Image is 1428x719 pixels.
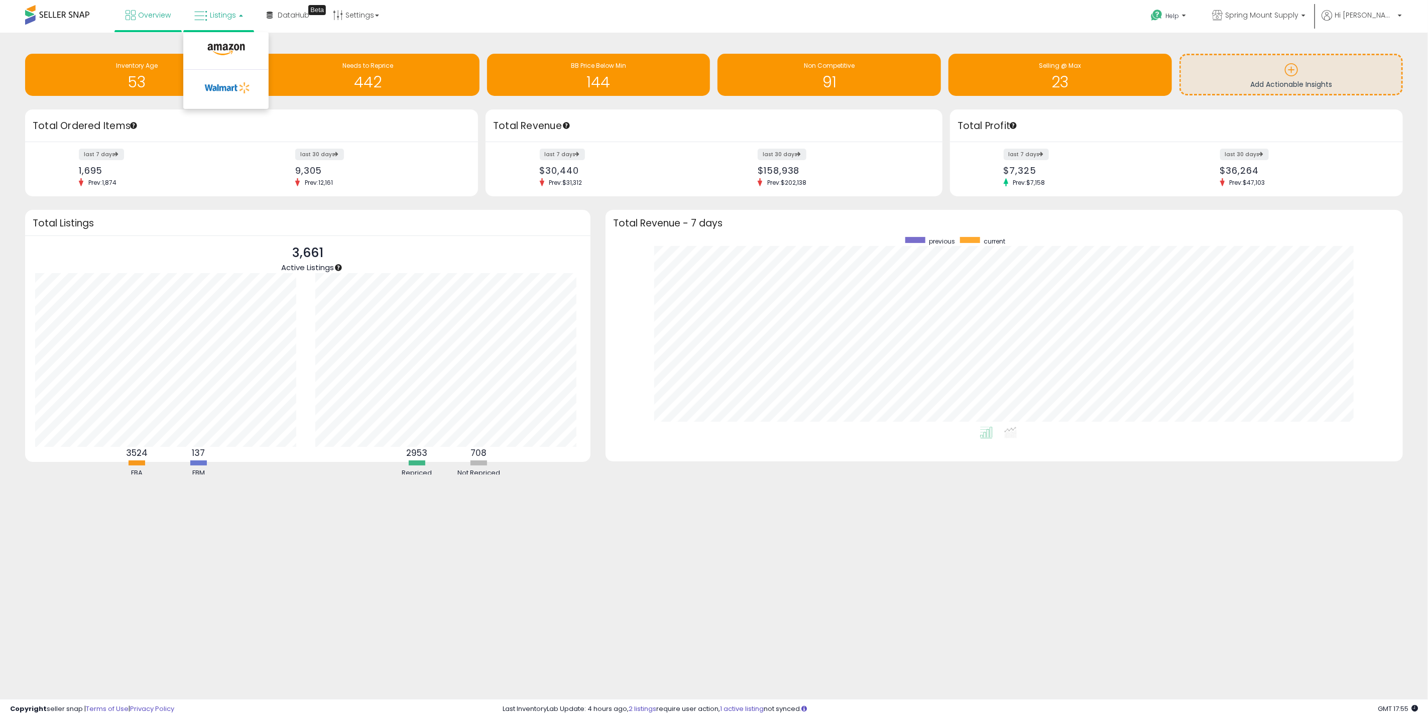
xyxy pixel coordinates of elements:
a: Add Actionable Insights [1181,55,1401,94]
div: 9,305 [295,165,460,176]
h1: 91 [723,74,936,90]
a: Hi [PERSON_NAME] [1322,10,1402,33]
span: Active Listings [281,262,334,273]
span: Spring Mount Supply [1225,10,1298,20]
span: Listings [210,10,236,20]
span: DataHub [278,10,309,20]
span: Prev: 12,161 [300,178,338,187]
span: Inventory Age [116,61,158,70]
div: Tooltip anchor [129,121,138,130]
a: Selling @ Max 23 [948,54,1172,96]
div: $7,325 [1004,165,1169,176]
div: $36,264 [1220,165,1385,176]
label: last 30 days [295,149,344,160]
span: Prev: $7,158 [1008,178,1050,187]
p: 3,661 [281,244,334,263]
b: 3524 [126,447,148,459]
h1: 53 [30,74,244,90]
div: Repriced [387,468,447,478]
span: Prev: $202,138 [762,178,811,187]
span: Hi [PERSON_NAME] [1335,10,1395,20]
div: FBM [168,468,228,478]
a: Help [1143,2,1196,33]
a: Non Competitive 91 [718,54,941,96]
a: Inventory Age 53 [25,54,249,96]
h1: 144 [492,74,705,90]
div: 1,695 [79,165,244,176]
div: $158,938 [758,165,924,176]
span: Needs to Reprice [342,61,393,70]
div: $30,440 [540,165,706,176]
div: Tooltip anchor [334,263,343,272]
h1: 442 [261,74,474,90]
a: BB Price Below Min 144 [487,54,710,96]
h3: Total Revenue [493,119,935,133]
span: current [984,237,1005,246]
i: Get Help [1150,9,1163,22]
label: last 30 days [758,149,806,160]
b: 137 [192,447,205,459]
h3: Total Ordered Items [33,119,470,133]
b: 2953 [406,447,427,459]
span: Add Actionable Insights [1250,79,1332,89]
label: last 7 days [79,149,124,160]
label: last 7 days [1004,149,1049,160]
label: last 7 days [540,149,585,160]
span: Overview [138,10,171,20]
b: 708 [470,447,487,459]
div: FBA [106,468,167,478]
h1: 23 [954,74,1167,90]
h3: Total Listings [33,219,583,227]
label: last 30 days [1220,149,1269,160]
span: Non Competitive [804,61,855,70]
span: Prev: $31,312 [544,178,587,187]
span: Selling @ Max [1039,61,1082,70]
div: Tooltip anchor [308,5,326,15]
span: Prev: 1,874 [83,178,122,187]
h3: Total Revenue - 7 days [613,219,1395,227]
span: Prev: $47,103 [1225,178,1270,187]
div: Tooltip anchor [1009,121,1018,130]
div: Tooltip anchor [562,121,571,130]
div: Not Repriced [448,468,509,478]
span: previous [929,237,955,246]
a: Needs to Reprice 442 [256,54,480,96]
span: BB Price Below Min [571,61,626,70]
span: Help [1165,12,1179,20]
h3: Total Profit [958,119,1395,133]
